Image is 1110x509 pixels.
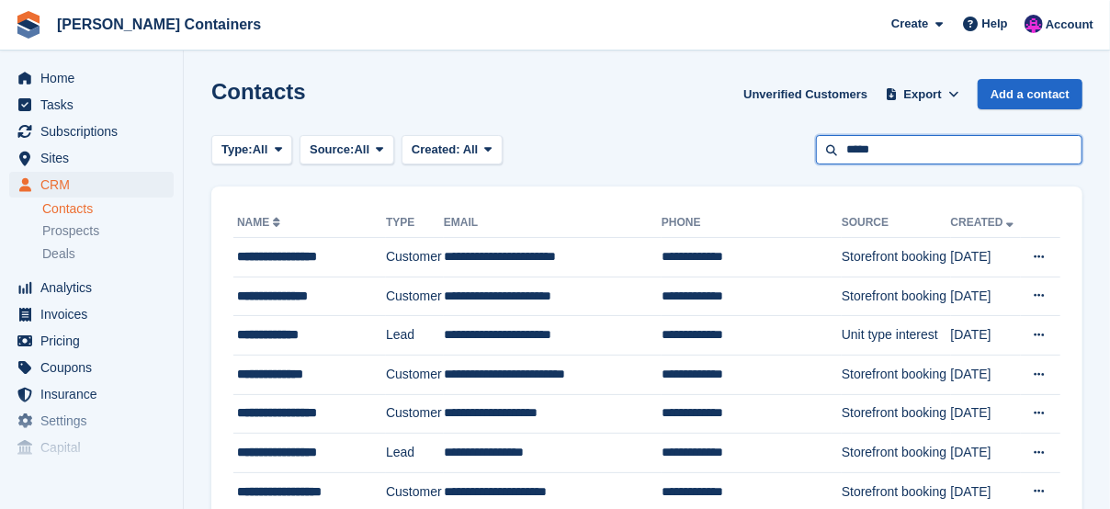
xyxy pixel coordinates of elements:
span: Deals [42,245,75,263]
a: Contacts [42,200,174,218]
td: Storefront booking [842,355,951,394]
h1: Contacts [211,79,306,104]
a: menu [9,435,174,460]
span: Tasks [40,92,151,118]
a: Add a contact [978,79,1082,109]
span: Type: [221,141,253,159]
span: Analytics [40,275,151,300]
td: Unit type interest [842,316,951,356]
span: Insurance [40,381,151,407]
button: Source: All [300,135,394,165]
button: Created: All [402,135,503,165]
span: All [253,141,268,159]
a: Created [951,216,1018,229]
span: Invoices [40,301,151,327]
span: Account [1046,16,1093,34]
a: menu [9,119,174,144]
img: stora-icon-8386f47178a22dfd0bd8f6a31ec36ba5ce8667c1dd55bd0f319d3a0aa187defe.svg [15,11,42,39]
img: Claire Wilson [1025,15,1043,33]
a: Unverified Customers [736,79,875,109]
td: Customer [386,355,444,394]
a: menu [9,381,174,407]
a: menu [9,328,174,354]
td: [DATE] [951,238,1021,277]
td: Lead [386,434,444,473]
span: Settings [40,408,151,434]
td: Lead [386,316,444,356]
td: [DATE] [951,434,1021,473]
span: Created: [412,142,460,156]
span: Source: [310,141,354,159]
a: menu [9,172,174,198]
th: Phone [662,209,842,238]
td: [DATE] [951,277,1021,316]
span: Pricing [40,328,151,354]
a: Deals [42,244,174,264]
th: Email [444,209,662,238]
a: menu [9,355,174,380]
a: [PERSON_NAME] Containers [50,9,268,40]
td: Storefront booking [842,434,951,473]
span: Prospects [42,222,99,240]
a: Prospects [42,221,174,241]
a: menu [9,408,174,434]
a: menu [9,92,174,118]
td: Customer [386,238,444,277]
td: [DATE] [951,355,1021,394]
span: Capital [40,435,151,460]
td: Customer [386,277,444,316]
td: Customer [386,394,444,434]
span: Sites [40,145,151,171]
a: menu [9,65,174,91]
th: Source [842,209,951,238]
span: Export [904,85,942,104]
span: Subscriptions [40,119,151,144]
a: Name [237,216,284,229]
span: Home [40,65,151,91]
span: Create [891,15,928,33]
td: [DATE] [951,394,1021,434]
a: menu [9,275,174,300]
th: Type [386,209,444,238]
a: menu [9,301,174,327]
span: Help [982,15,1008,33]
a: menu [9,145,174,171]
span: Coupons [40,355,151,380]
button: Export [882,79,963,109]
span: CRM [40,172,151,198]
td: Storefront booking [842,277,951,316]
td: Storefront booking [842,394,951,434]
span: All [463,142,479,156]
span: All [355,141,370,159]
button: Type: All [211,135,292,165]
td: Storefront booking [842,238,951,277]
td: [DATE] [951,316,1021,356]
